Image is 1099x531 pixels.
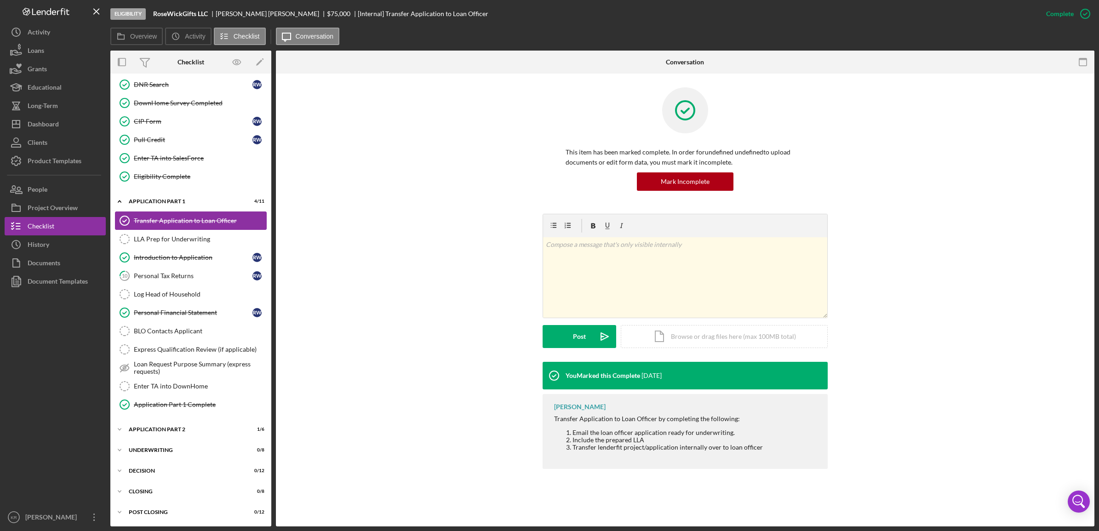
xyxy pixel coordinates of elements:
[115,167,267,186] a: Eligibility Complete
[23,508,83,529] div: [PERSON_NAME]
[115,267,267,285] a: 10Personal Tax ReturnsRW
[28,272,88,293] div: Document Templates
[566,147,805,168] p: This item has been marked complete. In order for undefined undefined to upload documents or edit ...
[641,372,662,379] time: 2025-09-08 21:14
[115,94,267,112] a: DownHome Survey Completed
[134,235,266,243] div: LLA Prep for Underwriting
[327,10,350,17] span: $75,000
[566,372,640,379] div: You Marked this Complete
[134,309,252,316] div: Personal Financial Statement
[5,97,106,115] button: Long-Term
[1068,491,1090,513] div: Open Intercom Messenger
[130,33,157,40] label: Overview
[5,180,106,199] button: People
[134,327,266,335] div: BLO Contacts Applicant
[234,33,260,40] label: Checklist
[252,80,262,89] div: R W
[129,509,241,515] div: Post Closing
[115,149,267,167] a: Enter TA into SalesForce
[134,346,266,353] div: Express Qualification Review (if applicable)
[11,515,17,520] text: KR
[115,248,267,267] a: Introduction to ApplicationRW
[129,447,241,453] div: Underwriting
[134,173,266,180] div: Eligibility Complete
[252,117,262,126] div: R W
[554,403,606,411] div: [PERSON_NAME]
[28,254,60,274] div: Documents
[134,272,252,280] div: Personal Tax Returns
[661,172,710,191] div: Mark Incomplete
[115,359,267,377] a: Loan Request Purpose Summary (express requests)
[248,468,264,474] div: 0 / 12
[5,133,106,152] button: Clients
[134,154,266,162] div: Enter TA into SalesForce
[252,271,262,280] div: R W
[1037,5,1094,23] button: Complete
[115,377,267,395] a: Enter TA into DownHome
[248,199,264,204] div: 4 / 11
[134,291,266,298] div: Log Head of Household
[134,81,252,88] div: DNR Search
[5,235,106,254] button: History
[5,78,106,97] button: Educational
[115,285,267,303] a: Log Head of Household
[177,58,204,66] div: Checklist
[5,217,106,235] button: Checklist
[134,217,266,224] div: Transfer Application to Loan Officer
[252,135,262,144] div: R W
[5,254,106,272] button: Documents
[28,97,58,117] div: Long-Term
[28,23,50,44] div: Activity
[115,211,267,230] a: Transfer Application to Loan Officer
[28,180,47,201] div: People
[115,112,267,131] a: CIP FormRW
[214,28,266,45] button: Checklist
[637,172,733,191] button: Mark Incomplete
[134,136,252,143] div: Pull Credit
[5,41,106,60] button: Loans
[134,118,252,125] div: CIP Form
[28,41,44,62] div: Loans
[358,10,488,17] div: [Internal] Transfer Application to Loan Officer
[153,10,208,17] b: RoseWickGifts LLC
[115,340,267,359] a: Express Qualification Review (if applicable)
[5,23,106,41] button: Activity
[666,58,704,66] div: Conversation
[28,199,78,219] div: Project Overview
[276,28,340,45] button: Conversation
[5,60,106,78] button: Grants
[110,8,146,20] div: Eligibility
[115,131,267,149] a: Pull CreditRW
[28,217,54,238] div: Checklist
[5,199,106,217] button: Project Overview
[5,272,106,291] button: Document Templates
[28,152,81,172] div: Product Templates
[134,383,266,390] div: Enter TA into DownHome
[28,78,62,99] div: Educational
[543,325,616,348] button: Post
[572,444,763,451] li: Transfer lenderfit project/application internally over to loan officer
[5,508,106,526] button: KR[PERSON_NAME]
[129,468,241,474] div: Decision
[5,152,106,170] button: Product Templates
[129,489,241,494] div: Closing
[1046,5,1074,23] div: Complete
[572,436,763,444] li: Include the prepared LLA
[28,60,47,80] div: Grants
[5,115,106,133] a: Dashboard
[115,230,267,248] a: LLA Prep for Underwriting
[165,28,211,45] button: Activity
[115,322,267,340] a: BLO Contacts Applicant
[554,415,763,451] div: Transfer Application to Loan Officer by completing the following:
[28,235,49,256] div: History
[115,395,267,414] a: Application Part 1 Complete
[248,489,264,494] div: 0 / 8
[129,199,241,204] div: Application Part 1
